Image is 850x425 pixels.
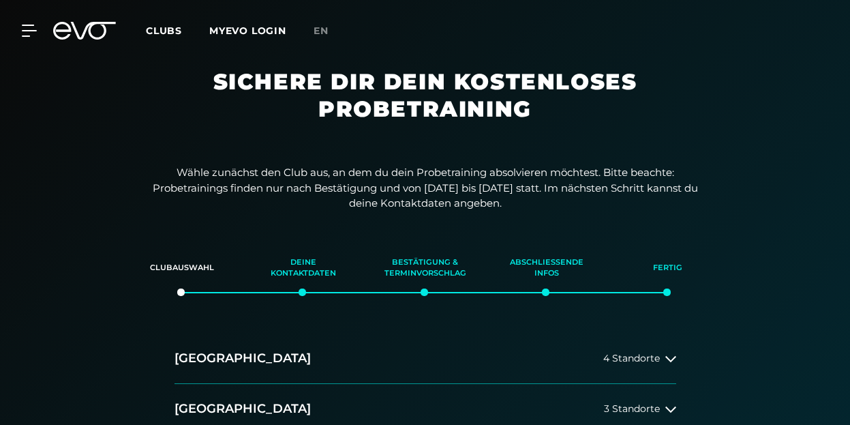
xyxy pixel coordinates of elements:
span: 3 Standorte [604,404,660,414]
div: Abschließende Infos [503,250,590,287]
h2: [GEOGRAPHIC_DATA] [174,350,311,367]
span: 4 Standorte [603,353,660,364]
div: Clubauswahl [138,250,226,287]
div: Bestätigung & Terminvorschlag [381,250,468,287]
div: Fertig [624,250,712,287]
a: MYEVO LOGIN [209,25,286,37]
h1: Sichere dir dein kostenloses Probetraining [112,68,739,145]
a: en [314,23,345,39]
p: Wähle zunächst den Club aus, an dem du dein Probetraining absolvieren möchtest. Bitte beachte: Pr... [153,165,698,211]
span: en [314,25,329,37]
a: Clubs [146,24,209,37]
button: [GEOGRAPHIC_DATA]4 Standorte [174,334,676,384]
h2: [GEOGRAPHIC_DATA] [174,400,311,417]
div: Deine Kontaktdaten [260,250,347,287]
span: Clubs [146,25,182,37]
